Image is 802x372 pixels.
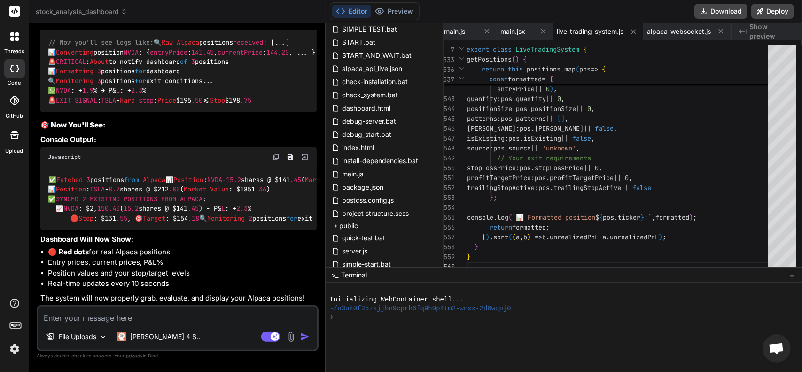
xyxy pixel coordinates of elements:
[789,270,794,280] span: −
[516,95,546,103] span: quantity
[546,223,550,231] span: ;
[210,96,225,104] span: Stop
[523,134,561,142] span: isExisting
[109,185,120,194] span: 8.7
[342,208,410,219] span: project structure.scss
[184,185,206,194] span: Market
[191,48,214,56] span: 141.45
[330,313,335,322] span: ❯
[120,96,135,104] span: Hard
[493,144,505,152] span: pos
[659,233,662,241] span: )
[37,351,319,360] p: Always double-check its answers. Your in Bind
[606,233,610,241] span: .
[75,96,97,104] span: SIGNAL
[342,168,365,180] span: main.js
[97,67,101,76] span: 3
[467,95,497,103] span: quantity
[332,270,339,280] span: >_
[249,214,252,222] span: 2
[467,253,471,261] span: }
[97,205,120,213] span: 150.40
[599,233,602,241] span: -
[576,65,580,73] span: (
[602,233,606,241] span: a
[286,214,297,222] span: for
[535,85,542,93] span: ||
[599,164,602,172] span: ,
[187,205,199,213] span: .45
[342,37,377,48] span: START.bat
[493,193,497,202] span: ;
[444,153,455,163] div: 549
[629,174,632,182] span: ,
[662,233,666,241] span: ;
[625,174,629,182] span: 0
[332,5,371,18] button: Editor
[512,55,516,63] span: (
[542,75,546,83] span: =
[501,27,526,36] span: main.jsx
[618,213,640,222] span: ticker
[490,75,508,83] span: const
[342,63,404,74] span: alpaca_api_live.json
[467,114,497,123] span: patterns
[7,341,23,357] img: settings
[550,75,553,83] span: {
[467,55,512,63] span: getPositions
[694,4,747,19] button: Download
[82,195,86,203] span: 2
[218,48,263,56] span: currentPrice
[565,114,568,123] span: ,
[475,243,478,251] span: }
[300,332,310,341] img: icon
[444,124,455,134] div: 546
[444,183,455,193] div: 552
[523,233,527,241] span: b
[490,144,493,152] span: :
[444,75,455,85] span: 537
[512,223,546,231] span: formatted
[191,96,202,104] span: .50
[188,214,199,222] span: .18
[490,223,512,231] span: return
[516,164,520,172] span: :
[497,85,535,93] span: entryPrice
[493,45,512,54] span: class
[531,144,538,152] span: ||
[591,134,595,142] span: ,
[444,94,455,104] div: 543
[301,153,309,161] img: Open in Browser
[512,104,516,113] span: :
[82,87,93,95] span: 1.9
[497,213,508,222] span: log
[342,182,385,193] span: package.json
[56,175,83,184] span: Fetched
[207,214,245,222] span: Monitoring
[444,65,455,75] span: 536
[501,95,512,103] span: pos
[143,175,165,184] span: Alpaca
[561,134,568,142] span: ||
[101,96,116,104] span: TSLA
[512,114,516,123] span: .
[516,124,520,133] span: :
[233,39,263,47] span: received
[173,175,203,184] span: Position
[342,103,392,114] span: dashboard.html
[139,96,154,104] span: stop
[467,174,531,182] span: profitTargetPrice
[561,65,565,73] span: .
[520,124,531,133] span: pos
[78,214,93,222] span: Stop
[553,183,621,192] span: trailingStopActive
[610,233,659,241] span: unrealizedPnL
[97,77,101,85] span: 3
[90,195,120,203] span: EXISTING
[535,174,546,182] span: pos
[90,57,109,66] span: About
[561,95,565,103] span: ,
[180,195,202,203] span: ALPACA
[226,175,241,184] span: 15.2
[290,175,301,184] span: .45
